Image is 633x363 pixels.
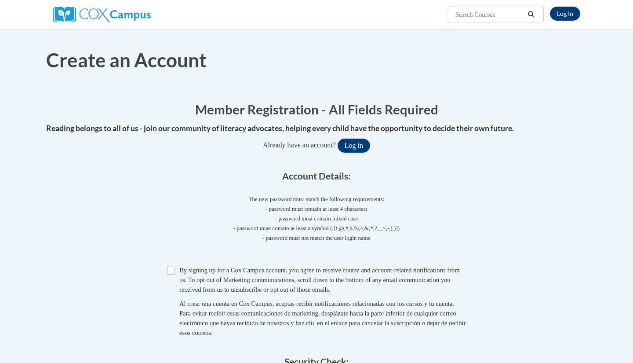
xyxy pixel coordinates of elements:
[46,123,587,134] h4: Reading belongs to all of us - join our community of literacy advocates, helping every child have...
[263,141,336,149] span: Already have an account?
[53,10,151,18] a: Cox Campus
[53,7,151,22] img: Cox Campus
[338,139,370,153] button: Log in
[179,300,466,336] span: Al crear una cuenta en Cox Campus, aceptas recibir notificaciones relacionadas con los cursos y t...
[46,100,587,118] h1: Member Registration - All Fields Required
[527,11,535,18] i: 
[249,196,385,202] span: The new password must match the following requirements:
[282,170,351,181] span: Account Details:
[179,267,460,293] span: By signing up for a Cox Campus account, you agree to receive course and account-related notificat...
[550,7,580,21] a: Log In
[46,204,587,243] span: - password must contain at least 4 characters - password must contain mixed case - password must ...
[46,48,207,71] span: Create an Account
[455,9,525,20] input: Search Courses
[525,9,538,20] button: Search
